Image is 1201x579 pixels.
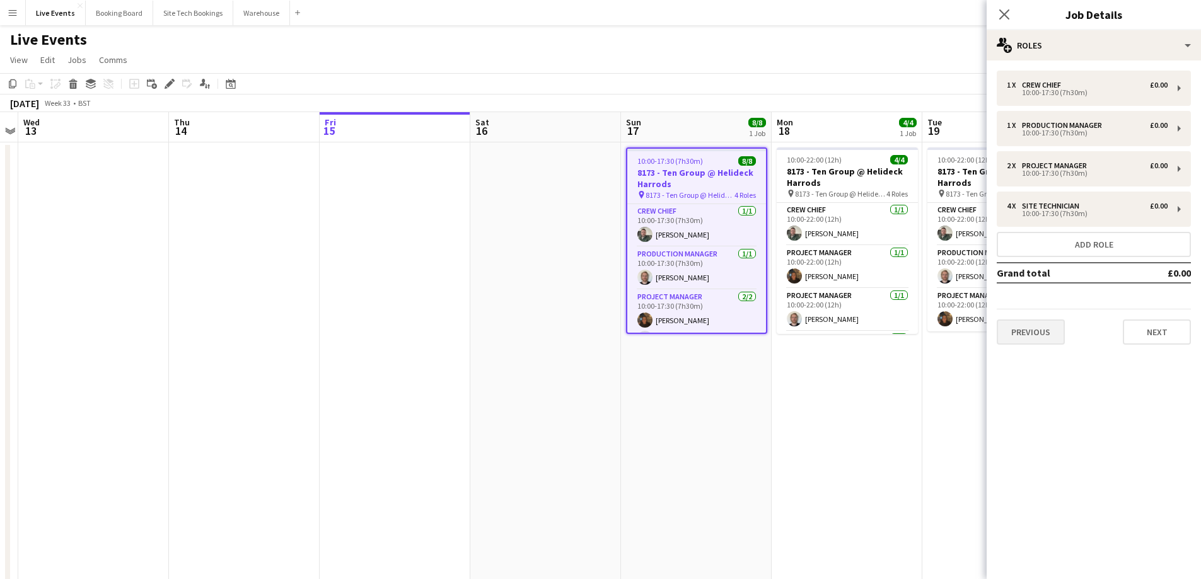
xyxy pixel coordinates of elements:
a: Jobs [62,52,91,68]
div: 1 x [1007,121,1022,130]
h3: 8173 - Ten Group @ Helideck Harrods [627,167,766,190]
span: 4 Roles [886,189,908,198]
app-card-role: Project Manager1/110:00-22:00 (12h)[PERSON_NAME] [777,246,918,289]
span: Jobs [67,54,86,66]
button: Warehouse [233,1,290,25]
div: £0.00 [1150,202,1168,210]
app-card-role: Crew Chief1/110:00-22:00 (12h)[PERSON_NAME] [927,203,1069,246]
td: £0.00 [1131,263,1191,283]
h3: 8173 - Ten Group @ Helideck Harrods [927,166,1069,188]
span: Week 33 [42,98,73,108]
span: 13 [21,123,40,138]
span: 16 [473,123,489,138]
span: 8/8 [738,156,756,166]
div: 4 x [1007,202,1022,210]
button: Add role [997,232,1191,257]
span: Thu [174,117,190,128]
span: 8/8 [748,118,766,127]
td: Grand total [997,263,1131,283]
span: 10:00-22:00 (12h) [937,155,992,164]
span: 8173 - Ten Group @ Helideck Harrods [946,189,1037,198]
div: BST [78,98,91,108]
span: 18 [775,123,793,138]
span: Edit [40,54,55,66]
app-card-role: Project Manager1/110:00-22:00 (12h)[PERSON_NAME] [777,289,918,331]
app-card-role: Production Manager1/110:00-17:30 (7h30m)[PERSON_NAME] [627,247,766,290]
button: Previous [997,319,1065,345]
a: View [5,52,33,68]
span: Sun [626,117,641,128]
button: Booking Board [86,1,153,25]
span: 8173 - Ten Group @ Helideck Harrods [646,190,734,200]
span: 17 [624,123,641,138]
h1: Live Events [10,30,87,49]
span: Fri [325,117,336,128]
a: Edit [35,52,60,68]
div: 10:00-17:30 (7h30m) [1007,89,1168,96]
div: 10:00-17:30 (7h30m) [1007,170,1168,176]
span: Comms [99,54,127,66]
span: 8173 - Ten Group @ Helideck Harrods [795,189,886,198]
div: 1 Job [900,129,916,138]
div: 10:00-17:30 (7h30m) [1007,210,1168,217]
div: 1 Job [749,129,765,138]
app-job-card: 10:00-17:30 (7h30m)8/88173 - Ten Group @ Helideck Harrods 8173 - Ten Group @ Helideck Harrods4 Ro... [626,147,767,334]
span: 4/4 [890,155,908,164]
button: Live Events [26,1,86,25]
h3: 8173 - Ten Group @ Helideck Harrods [777,166,918,188]
span: 10:00-17:30 (7h30m) [637,156,703,166]
span: Mon [777,117,793,128]
app-card-role: Site Technician1/1 [777,331,918,374]
span: 4/4 [899,118,917,127]
div: Production Manager [1022,121,1107,130]
span: 4 Roles [734,190,756,200]
div: £0.00 [1150,161,1168,170]
span: 19 [925,123,942,138]
span: Wed [23,117,40,128]
div: [DATE] [10,97,39,110]
span: 15 [323,123,336,138]
app-job-card: 10:00-22:00 (12h)3/38173 - Ten Group @ Helideck Harrods 8173 - Ten Group @ Helideck Harrods3 Role... [927,147,1069,331]
div: 10:00-17:30 (7h30m) [1007,130,1168,136]
button: Site Tech Bookings [153,1,233,25]
div: 1 x [1007,81,1022,89]
span: Tue [927,117,942,128]
a: Comms [94,52,132,68]
div: Project Manager [1022,161,1092,170]
div: Roles [987,30,1201,60]
app-card-role: Project Manager2/210:00-17:30 (7h30m)[PERSON_NAME][PERSON_NAME] [627,290,766,351]
span: 14 [172,123,190,138]
span: View [10,54,28,66]
div: 2 x [1007,161,1022,170]
div: £0.00 [1150,81,1168,89]
app-card-role: Crew Chief1/110:00-22:00 (12h)[PERSON_NAME] [777,203,918,246]
button: Next [1123,319,1191,345]
app-card-role: Production Manager1/110:00-22:00 (12h)[PERSON_NAME] [927,246,1069,289]
app-card-role: Crew Chief1/110:00-17:30 (7h30m)[PERSON_NAME] [627,204,766,247]
div: £0.00 [1150,121,1168,130]
div: Crew Chief [1022,81,1066,89]
span: 10:00-22:00 (12h) [787,155,842,164]
app-card-role: Project Manager1/110:00-22:00 (12h)[PERSON_NAME] [927,289,1069,331]
span: Sat [475,117,489,128]
div: Site Technician [1022,202,1084,210]
h3: Job Details [987,6,1201,23]
app-job-card: 10:00-22:00 (12h)4/48173 - Ten Group @ Helideck Harrods 8173 - Ten Group @ Helideck Harrods4 Role... [777,147,918,334]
